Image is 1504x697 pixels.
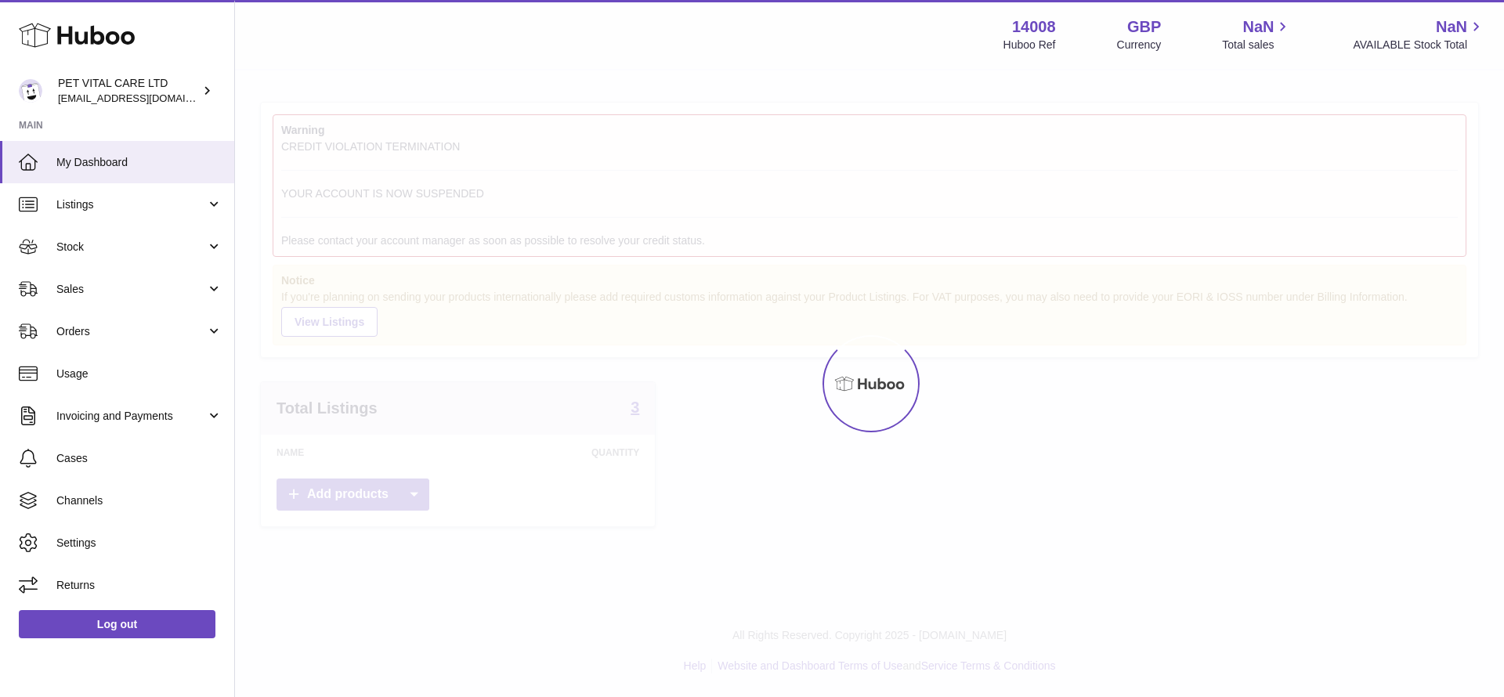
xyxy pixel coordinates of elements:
a: NaN AVAILABLE Stock Total [1353,16,1485,52]
span: Sales [56,282,206,297]
span: Listings [56,197,206,212]
div: Huboo Ref [1003,38,1056,52]
span: Orders [56,324,206,339]
span: Channels [56,493,222,508]
span: Usage [56,367,222,381]
div: PET VITAL CARE LTD [58,76,199,106]
strong: GBP [1127,16,1161,38]
img: petvitalcare@gmail.com [19,79,42,103]
span: Stock [56,240,206,255]
span: Settings [56,536,222,551]
span: Invoicing and Payments [56,409,206,424]
a: Log out [19,610,215,638]
a: NaN Total sales [1222,16,1292,52]
span: My Dashboard [56,155,222,170]
strong: 14008 [1012,16,1056,38]
span: Total sales [1222,38,1292,52]
span: NaN [1242,16,1274,38]
div: Currency [1117,38,1162,52]
span: Returns [56,578,222,593]
span: NaN [1436,16,1467,38]
span: [EMAIL_ADDRESS][DOMAIN_NAME] [58,92,230,104]
span: AVAILABLE Stock Total [1353,38,1485,52]
span: Cases [56,451,222,466]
